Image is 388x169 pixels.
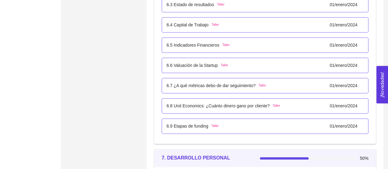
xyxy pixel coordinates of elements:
[330,62,357,69] div: 01/enero/2024
[167,21,209,28] p: 6.4 Capital de Trabajo
[330,82,357,89] div: 01/enero/2024
[376,66,388,103] button: Open Feedback Widget
[330,1,357,8] div: 01/enero/2024
[167,42,219,48] p: 6.5 Indicadores Financieros
[360,156,368,160] span: 50%
[167,123,208,129] p: 6.9 Etapas de funding
[330,123,357,129] div: 01/enero/2024
[330,102,357,109] div: 01/enero/2024
[330,21,357,28] div: 01/enero/2024
[259,83,266,88] span: Taller
[212,22,219,27] span: Taller
[167,102,270,109] p: 6.8 Unit Economics: ¿Cuánto dinero gano por cliente?
[162,155,230,160] strong: 7. DESARROLLO PERSONAL
[222,43,230,48] span: Taller
[167,82,255,89] p: 6.7 ¿A qué métricas debo de dar seguimiento?
[167,1,214,8] p: 6.3 Estado de resultados
[330,42,357,48] div: 01/enero/2024
[221,63,228,68] span: Taller
[273,103,280,108] span: Taller
[167,62,218,69] p: 6.6 Valuación de la Startup
[211,124,219,129] span: Taller
[217,2,225,7] span: Taller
